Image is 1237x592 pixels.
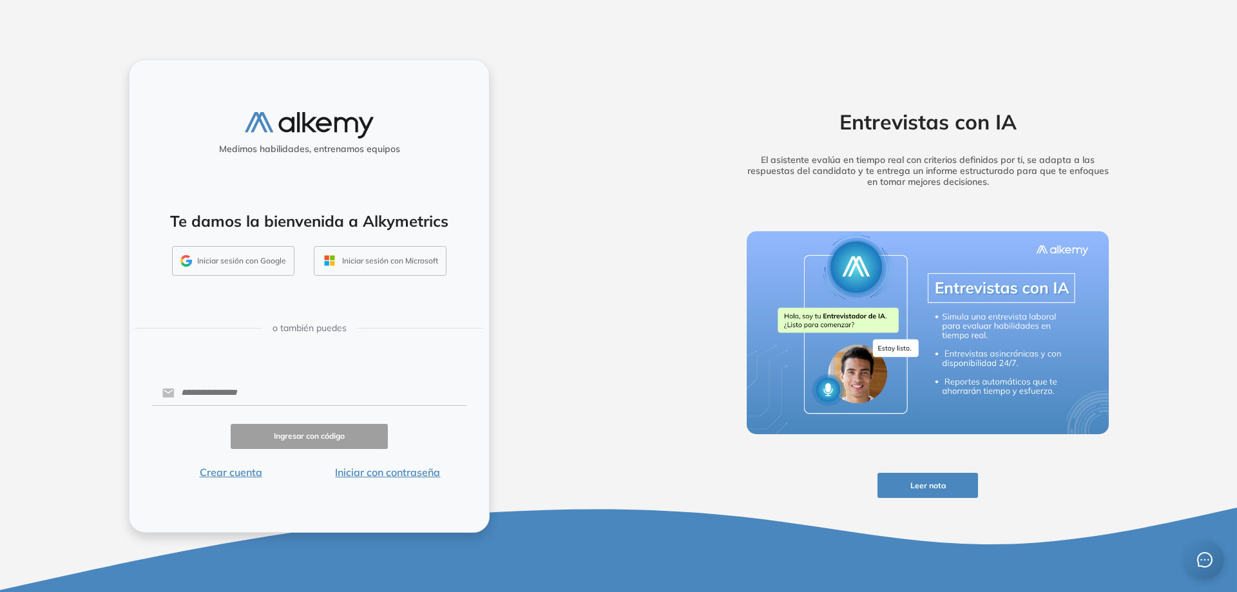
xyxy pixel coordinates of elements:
[172,246,294,276] button: Iniciar sesión con Google
[314,246,446,276] button: Iniciar sesión con Microsoft
[231,424,388,449] button: Ingresar con código
[146,212,472,231] h4: Te damos la bienvenida a Alkymetrics
[322,253,337,268] img: OUTLOOK_ICON
[245,112,374,138] img: logo-alkemy
[747,231,1109,435] img: img-more-info
[1196,551,1213,568] span: message
[727,155,1129,187] h5: El asistente evalúa en tiempo real con criterios definidos por ti, se adapta a las respuestas del...
[135,144,484,155] h5: Medimos habilidades, entrenamos equipos
[727,110,1129,134] h2: Entrevistas con IA
[273,321,347,335] span: o también puedes
[180,255,192,267] img: GMAIL_ICON
[309,464,466,480] button: Iniciar con contraseña
[152,464,309,480] button: Crear cuenta
[877,473,978,498] button: Leer nota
